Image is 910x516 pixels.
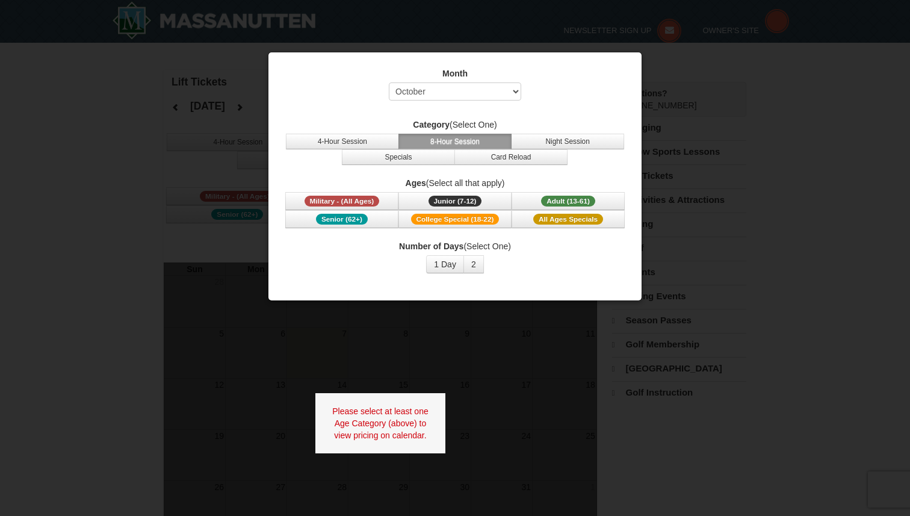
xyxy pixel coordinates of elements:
[305,196,380,207] span: Military - (All Ages)
[406,178,426,188] strong: Ages
[283,119,627,131] label: (Select One)
[286,134,399,149] button: 4-Hour Session
[512,210,625,228] button: All Ages Specials
[511,134,624,149] button: Night Session
[283,177,627,189] label: (Select all that apply)
[315,393,445,453] div: Please select at least one Age Category (above) to view pricing on calendar.
[411,214,500,225] span: College Special (18-22)
[285,192,398,210] button: Military - (All Ages)
[454,149,568,165] button: Card Reload
[463,255,484,273] button: 2
[342,149,455,165] button: Specials
[541,196,595,207] span: Adult (13-61)
[426,255,464,273] button: 1 Day
[429,196,482,207] span: Junior (7-12)
[283,240,627,252] label: (Select One)
[285,210,398,228] button: Senior (62+)
[533,214,603,225] span: All Ages Specials
[316,214,368,225] span: Senior (62+)
[398,192,512,210] button: Junior (7-12)
[512,192,625,210] button: Adult (13-61)
[399,241,463,251] strong: Number of Days
[398,134,512,149] button: 8-Hour Session
[442,69,468,78] strong: Month
[398,210,512,228] button: College Special (18-22)
[413,120,450,129] strong: Category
